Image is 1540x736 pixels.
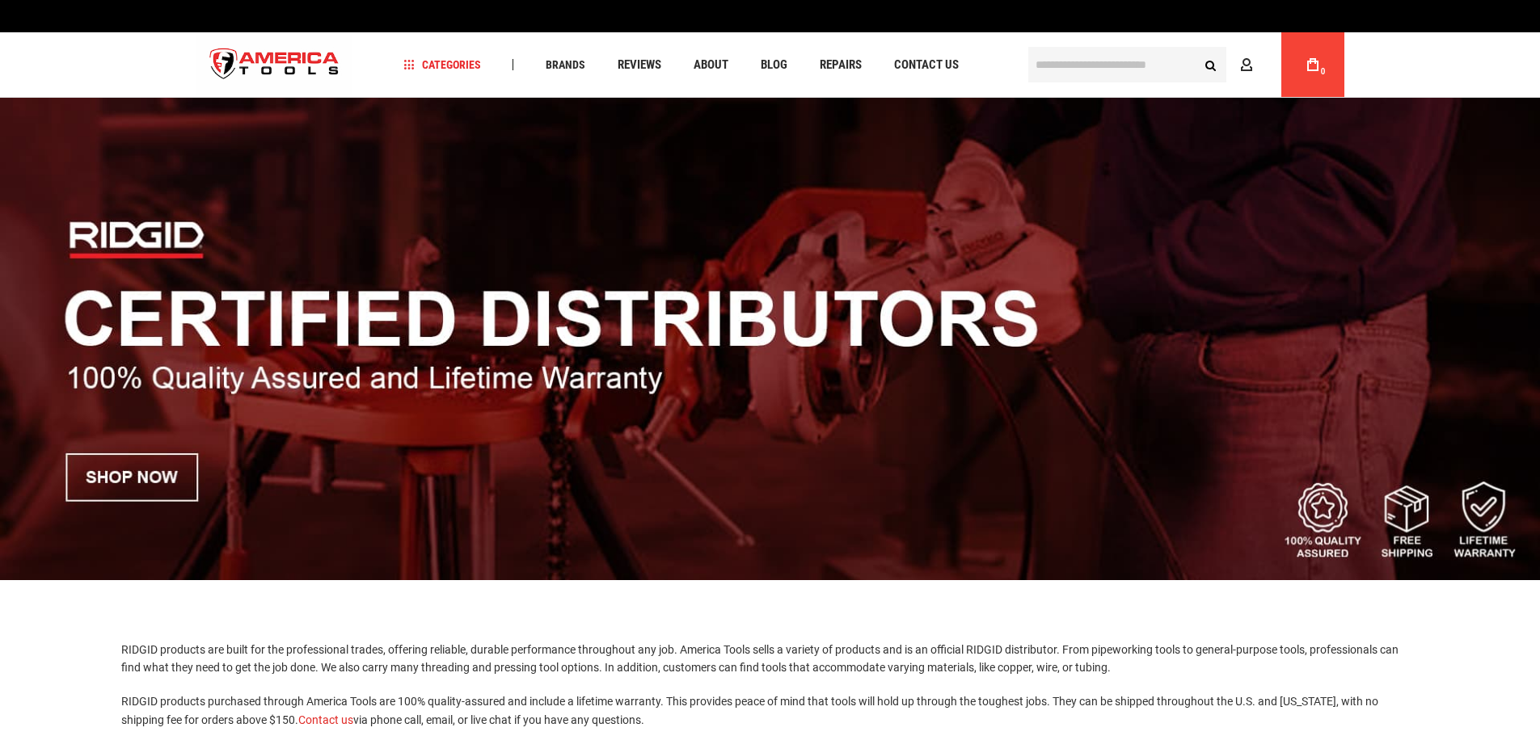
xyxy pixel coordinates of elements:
a: Categories [396,54,488,76]
a: Repairs [812,54,869,76]
span: Brands [546,59,585,70]
a: store logo [196,35,353,95]
button: Search [1196,49,1226,80]
a: Blog [753,54,795,76]
span: Contact Us [894,59,959,71]
a: About [686,54,736,76]
p: RIDGID products purchased through America Tools are 100% quality-assured and include a lifetime w... [121,692,1419,729]
span: About [694,59,728,71]
a: Reviews [610,54,669,76]
span: Repairs [820,59,862,71]
a: Contact Us [887,54,966,76]
span: Reviews [618,59,661,71]
span: Blog [761,59,787,71]
p: RIDGID products are built for the professional trades, offering reliable, durable performance thr... [121,641,1419,677]
a: 0 [1297,32,1328,97]
img: America Tools [196,35,353,95]
span: 0 [1321,67,1326,76]
a: Contact us [298,713,353,726]
a: Brands [538,54,593,76]
span: Categories [403,59,481,70]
